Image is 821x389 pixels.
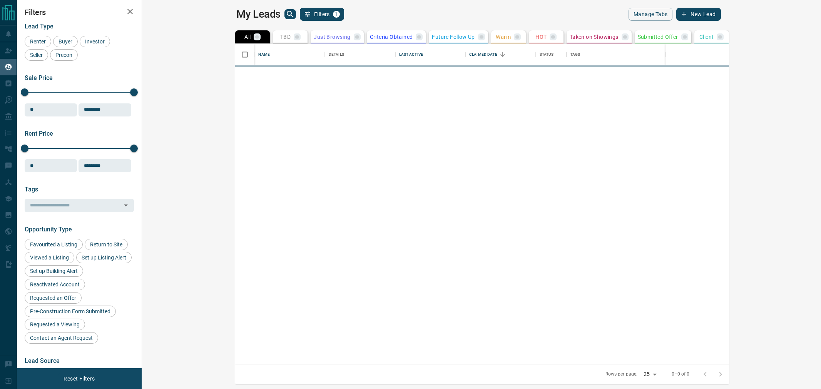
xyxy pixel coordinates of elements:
div: Status [540,44,554,65]
div: Requested a Viewing [25,319,85,330]
span: Set up Building Alert [27,268,80,274]
h2: Filters [25,8,134,17]
div: Set up Building Alert [25,265,83,277]
span: Renter [27,38,48,45]
span: Requested an Offer [27,295,79,301]
div: Precon [50,49,78,61]
p: Criteria Obtained [370,34,413,40]
div: 25 [640,369,659,380]
button: Reset Filters [59,372,100,385]
span: Lead Type [25,23,54,30]
div: Set up Listing Alert [76,252,132,263]
button: Sort [497,49,508,60]
span: Precon [53,52,75,58]
div: Buyer [53,36,78,47]
span: Viewed a Listing [27,254,72,261]
div: Return to Site [85,239,128,250]
span: Requested a Viewing [27,321,82,327]
div: Claimed Date [465,44,536,65]
p: Future Follow Up [432,34,475,40]
button: Manage Tabs [629,8,672,21]
span: Lead Source [25,357,60,364]
div: Requested an Offer [25,292,82,304]
div: Renter [25,36,51,47]
p: Client [699,34,714,40]
p: Rows per page: [605,371,638,377]
p: All [244,34,251,40]
div: Name [254,44,325,65]
div: Favourited a Listing [25,239,83,250]
div: Last Active [395,44,466,65]
span: Favourited a Listing [27,241,80,248]
div: Details [325,44,395,65]
p: Warm [496,34,511,40]
div: Contact an Agent Request [25,332,98,344]
div: Viewed a Listing [25,252,74,263]
p: Just Browsing [314,34,350,40]
button: Open [120,200,131,211]
div: Investor [80,36,110,47]
p: Taken on Showings [570,34,619,40]
p: Submitted Offer [638,34,678,40]
span: Investor [82,38,107,45]
span: Sale Price [25,74,53,81]
div: Reactivated Account [25,279,85,290]
span: Opportunity Type [25,226,72,233]
span: Rent Price [25,130,53,137]
p: HOT [535,34,547,40]
span: Contact an Agent Request [27,335,95,341]
span: 1 [334,12,339,17]
div: Claimed Date [469,44,497,65]
div: Name [258,44,270,65]
button: New Lead [676,8,721,21]
h1: My Leads [236,8,281,20]
span: Reactivated Account [27,281,82,288]
span: Set up Listing Alert [79,254,129,261]
div: Last Active [399,44,423,65]
div: Pre-Construction Form Submitted [25,306,116,317]
span: Seller [27,52,45,58]
div: Tags [570,44,580,65]
div: Details [329,44,344,65]
span: Return to Site [87,241,125,248]
p: TBD [280,34,291,40]
button: search button [284,9,296,19]
div: Seller [25,49,48,61]
span: Buyer [56,38,75,45]
span: Pre-Construction Form Submitted [27,308,113,314]
span: Tags [25,186,38,193]
div: Status [536,44,567,65]
button: Filters1 [300,8,344,21]
p: 0–0 of 0 [672,371,690,377]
